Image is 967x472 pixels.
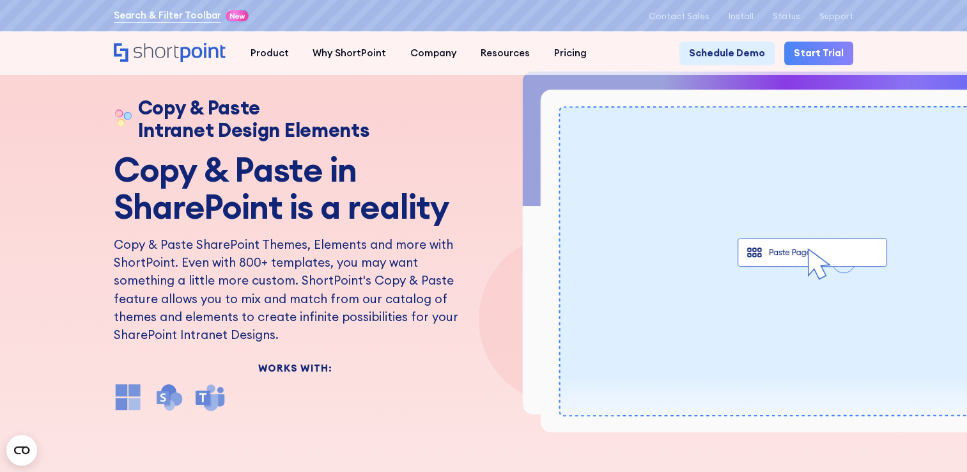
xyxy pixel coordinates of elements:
[481,46,530,61] div: Resources
[114,382,143,411] img: microsoft office icon
[6,435,37,466] button: Open CMP widget
[196,382,224,411] img: microsoft teams icon
[114,363,476,373] div: Works With:
[238,42,301,66] a: Product
[155,382,183,411] img: SharePoint icon
[819,12,853,21] a: Support
[114,235,476,344] p: Copy & Paste SharePoint Themes, Elements and more with ShortPoint. Even with 800+ templates, you ...
[679,42,775,66] a: Schedule Demo
[114,43,226,63] a: Home
[300,42,398,66] a: Why ShortPoint
[410,46,456,61] div: Company
[773,12,800,21] a: Status
[138,97,370,141] h1: Copy & Paste Intranet Design Elements
[114,8,222,23] a: Search & Filter Toolbar
[554,46,587,61] div: Pricing
[729,12,754,21] a: Install
[738,324,967,472] iframe: Chat Widget
[250,46,288,61] div: Product
[542,42,599,66] a: Pricing
[398,42,468,66] a: Company
[648,12,709,21] a: Contact Sales
[313,46,386,61] div: Why ShortPoint
[114,151,476,225] h2: Copy & Paste in SharePoint is a reality
[468,42,542,66] a: Resources
[784,42,853,66] a: Start Trial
